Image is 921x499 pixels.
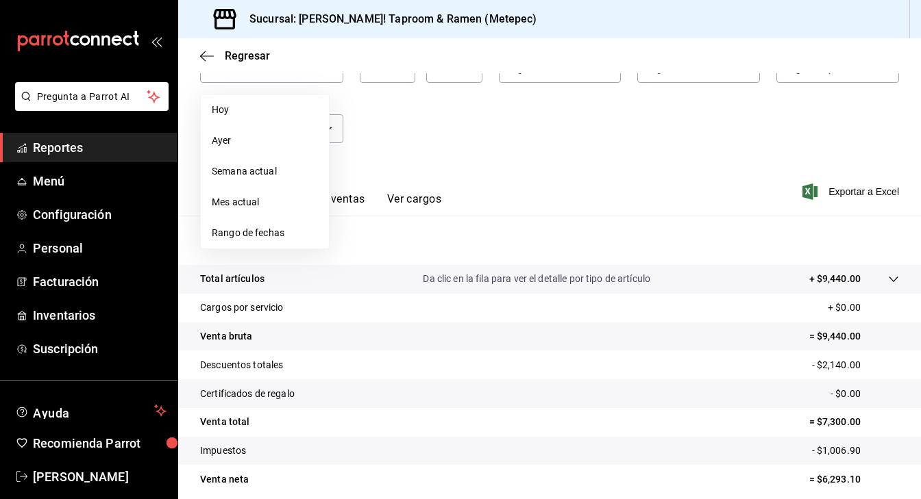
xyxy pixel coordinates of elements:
p: Descuentos totales [200,358,283,372]
p: - $1,006.90 [812,444,899,458]
button: Exportar a Excel [805,183,899,200]
span: Inventarios [33,306,167,324]
p: = $6,293.10 [809,472,899,487]
p: - $0.00 [831,387,899,401]
button: Ver cargos [387,192,442,216]
span: Menú [33,172,167,190]
span: Personal [33,239,167,257]
p: Venta neta [200,472,249,487]
span: Hoy [212,103,318,117]
p: Total artículos [200,272,265,286]
div: navigation tabs [222,192,441,216]
p: Certificados de regalo [200,387,295,401]
p: Cargos por servicio [200,300,284,315]
p: + $0.00 [828,300,899,315]
button: open_drawer_menu [151,36,162,47]
p: - $2,140.00 [812,358,899,372]
button: Regresar [200,49,270,62]
p: Venta total [200,415,249,429]
span: Semana actual [212,164,318,179]
p: Impuestos [200,444,246,458]
span: Recomienda Parrot [33,434,167,452]
span: Rango de fechas [212,226,318,240]
h3: Sucursal: [PERSON_NAME]! Taproom & Ramen (Metepec) [238,11,537,27]
span: Reportes [33,138,167,157]
button: Ver ventas [311,192,365,216]
span: Configuración [33,205,167,224]
span: Regresar [225,49,270,62]
span: Ayer [212,133,318,148]
p: Venta bruta [200,329,252,344]
button: Pregunta a Parrot AI [15,82,169,111]
span: Facturación [33,272,167,291]
p: = $7,300.00 [809,415,899,429]
p: Resumen [200,232,899,248]
a: Pregunta a Parrot AI [10,99,169,114]
span: Ayuda [33,402,149,419]
p: + $9,440.00 [809,272,861,286]
span: Mes actual [212,195,318,209]
p: = $9,440.00 [809,329,899,344]
span: Suscripción [33,340,167,358]
span: Pregunta a Parrot AI [37,90,147,104]
p: Da clic en la fila para ver el detalle por tipo de artículo [423,272,650,286]
span: [PERSON_NAME] [33,468,167,486]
